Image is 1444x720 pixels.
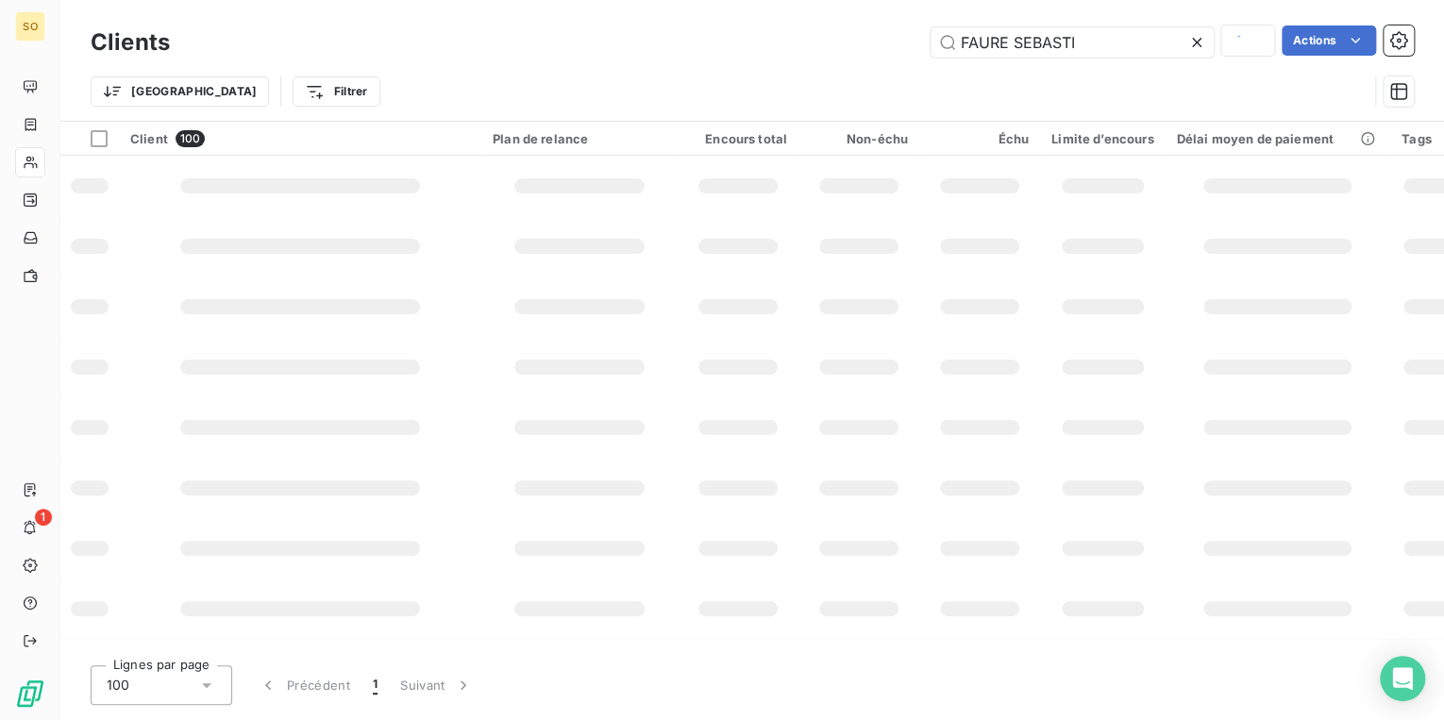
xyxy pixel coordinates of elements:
h3: Clients [91,25,170,59]
button: Suivant [389,665,484,705]
span: 1 [35,509,52,526]
img: Logo LeanPay [15,678,45,709]
span: Client [130,131,168,146]
div: SO [15,11,45,42]
button: 1 [361,665,389,705]
div: Échu [931,131,1029,146]
button: Actions [1282,25,1376,56]
div: Non-échu [810,131,908,146]
span: 100 [107,676,129,695]
span: 1 [373,676,378,695]
div: Plan de relance [493,131,666,146]
input: Rechercher [931,27,1214,58]
button: Précédent [247,665,361,705]
div: Délai moyen de paiement [1176,131,1378,146]
div: Limite d’encours [1051,131,1153,146]
span: 100 [176,130,205,147]
div: Open Intercom Messenger [1380,656,1425,701]
button: Filtrer [293,76,379,107]
button: [GEOGRAPHIC_DATA] [91,76,269,107]
div: Encours total [689,131,787,146]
